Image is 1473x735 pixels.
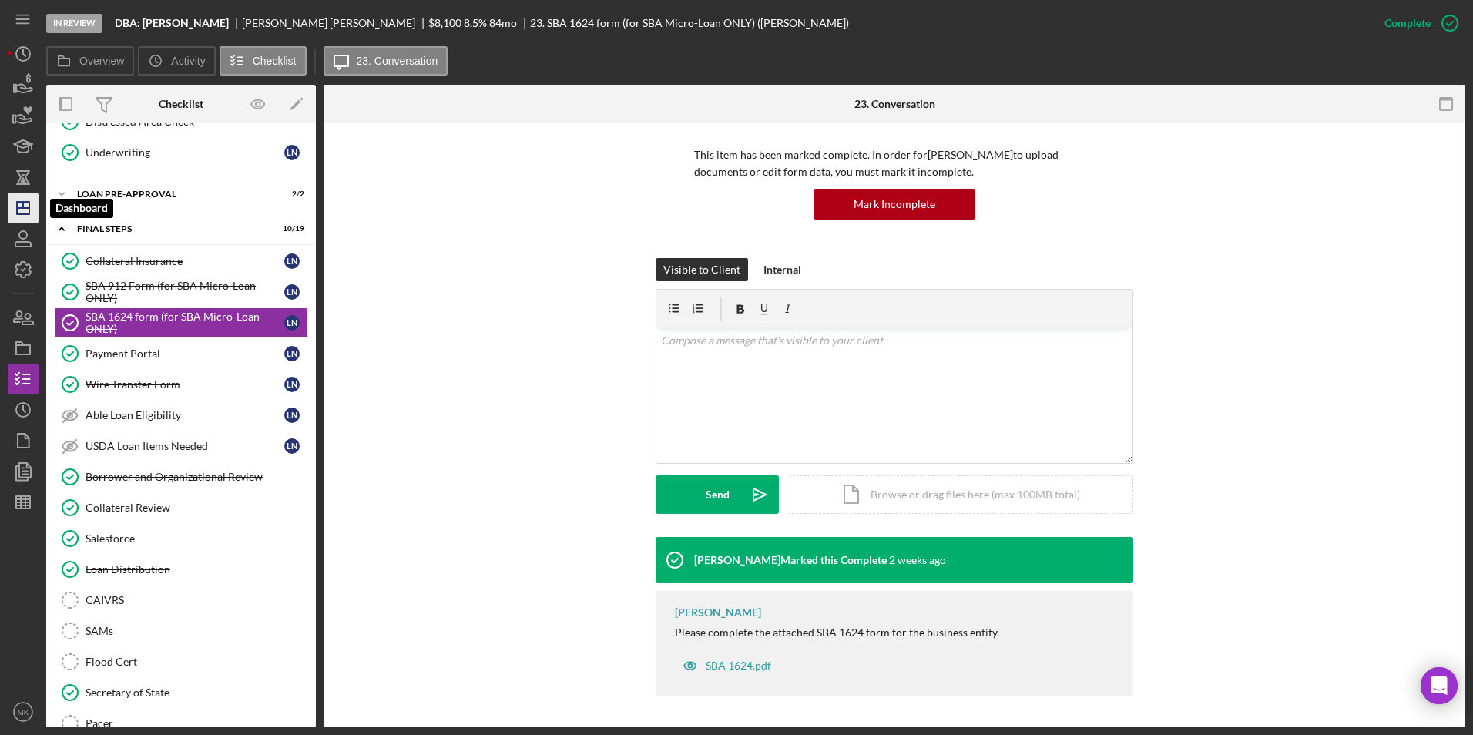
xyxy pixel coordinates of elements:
[86,686,307,699] div: Secretary of State
[656,258,748,281] button: Visible to Client
[284,315,300,331] div: L N
[115,17,229,29] b: DBA: [PERSON_NAME]
[54,554,308,585] a: Loan Distribution
[77,190,266,199] div: LOAN PRE-APPROVAL
[86,409,284,421] div: Able Loan Eligibility
[663,258,740,281] div: Visible to Client
[86,625,307,637] div: SAMs
[889,554,946,566] time: 2025-09-03 20:58
[54,338,308,369] a: Payment PortalLN
[77,224,266,233] div: FINAL STEPS
[284,145,300,160] div: L N
[1421,667,1458,704] div: Open Intercom Messenger
[54,492,308,523] a: Collateral Review
[54,307,308,338] a: SBA 1624 form (for SBA Micro-Loan ONLY)LN
[277,190,304,199] div: 2 / 2
[284,284,300,300] div: L N
[138,46,215,76] button: Activity
[675,626,999,639] div: Please complete the attached SBA 1624 form for the business entity.
[694,146,1095,181] p: This item has been marked complete. In order for [PERSON_NAME] to upload documents or edit form d...
[357,55,438,67] label: 23. Conversation
[54,616,308,646] a: SAMs
[54,646,308,677] a: Flood Cert
[489,17,517,29] div: 84 mo
[86,532,307,545] div: Salesforce
[86,146,284,159] div: Underwriting
[86,440,284,452] div: USDA Loan Items Needed
[86,378,284,391] div: Wire Transfer Form
[86,656,307,668] div: Flood Cert
[284,438,300,454] div: L N
[675,606,761,619] div: [PERSON_NAME]
[1369,8,1465,39] button: Complete
[854,189,935,220] div: Mark Incomplete
[86,471,307,483] div: Borrower and Organizational Review
[54,677,308,708] a: Secretary of State
[277,224,304,233] div: 10 / 19
[54,400,308,431] a: Able Loan EligibilityLN
[86,255,284,267] div: Collateral Insurance
[756,258,809,281] button: Internal
[814,189,975,220] button: Mark Incomplete
[242,17,428,29] div: [PERSON_NAME] [PERSON_NAME]
[54,277,308,307] a: SBA 912 Form (for SBA Micro-Loan ONLY)LN
[171,55,205,67] label: Activity
[46,14,102,33] div: In Review
[159,98,203,110] div: Checklist
[86,594,307,606] div: CAIVRS
[86,717,307,730] div: Pacer
[284,408,300,423] div: L N
[86,310,284,335] div: SBA 1624 form (for SBA Micro-Loan ONLY)
[86,563,307,576] div: Loan Distribution
[675,650,779,681] button: SBA 1624.pdf
[763,258,801,281] div: Internal
[18,708,29,717] text: MK
[220,46,307,76] button: Checklist
[706,659,771,672] div: SBA 1624.pdf
[86,502,307,514] div: Collateral Review
[428,16,461,29] span: $8,100
[694,554,887,566] div: [PERSON_NAME] Marked this Complete
[1384,8,1431,39] div: Complete
[86,280,284,304] div: SBA 912 Form (for SBA Micro-Loan ONLY)
[854,98,935,110] div: 23. Conversation
[86,347,284,360] div: Payment Portal
[79,55,124,67] label: Overview
[54,369,308,400] a: Wire Transfer FormLN
[464,17,487,29] div: 8.5 %
[530,17,849,29] div: 23. SBA 1624 form (for SBA Micro-Loan ONLY) ([PERSON_NAME])
[54,585,308,616] a: CAIVRS
[8,696,39,727] button: MK
[54,523,308,554] a: Salesforce
[54,137,308,168] a: UnderwritingLN
[54,461,308,492] a: Borrower and Organizational Review
[284,346,300,361] div: L N
[656,475,779,514] button: Send
[54,431,308,461] a: USDA Loan Items NeededLN
[284,253,300,269] div: L N
[706,475,730,514] div: Send
[54,246,308,277] a: Collateral InsuranceLN
[46,46,134,76] button: Overview
[253,55,297,67] label: Checklist
[284,377,300,392] div: L N
[324,46,448,76] button: 23. Conversation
